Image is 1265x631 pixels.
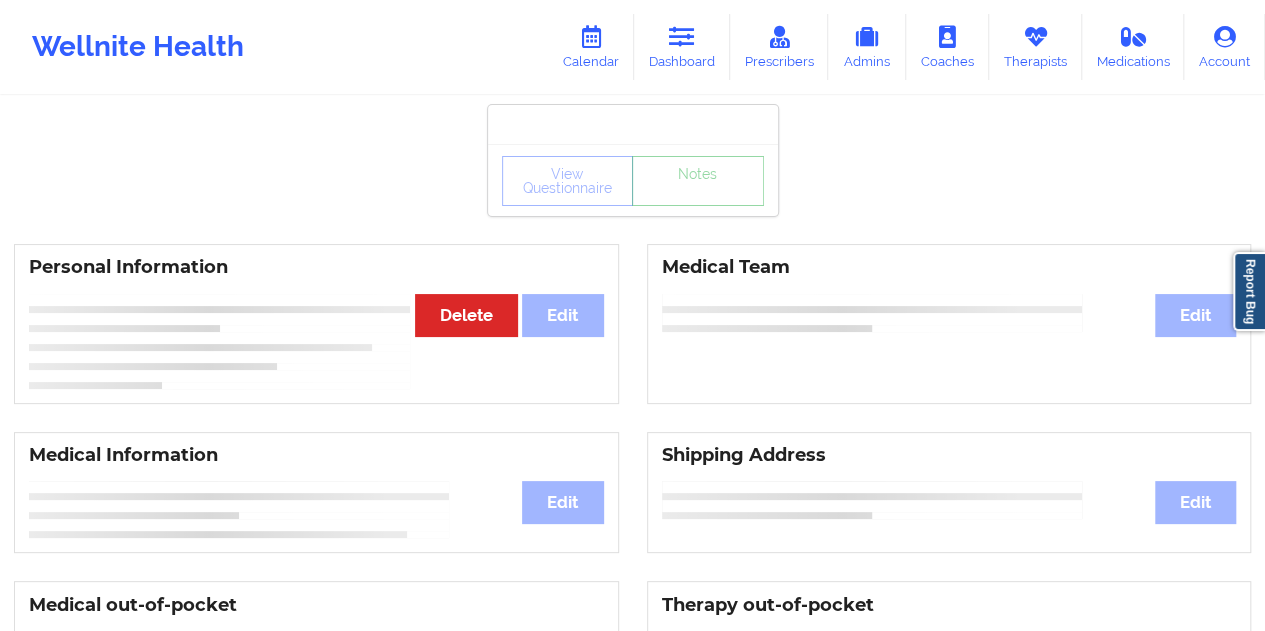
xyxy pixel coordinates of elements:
h3: Personal Information [29,256,604,279]
a: Account [1184,14,1265,80]
button: Delete [415,294,518,337]
a: Coaches [906,14,989,80]
h3: Medical Information [29,444,604,467]
a: Calendar [548,14,634,80]
h3: Medical out-of-pocket [29,594,604,617]
a: Admins [828,14,906,80]
h3: Shipping Address [662,444,1237,467]
a: Report Bug [1233,252,1265,331]
a: Dashboard [634,14,730,80]
a: Therapists [989,14,1082,80]
h3: Medical Team [662,256,1237,279]
h3: Therapy out-of-pocket [662,594,1237,617]
a: Prescribers [730,14,829,80]
a: Medications [1082,14,1185,80]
